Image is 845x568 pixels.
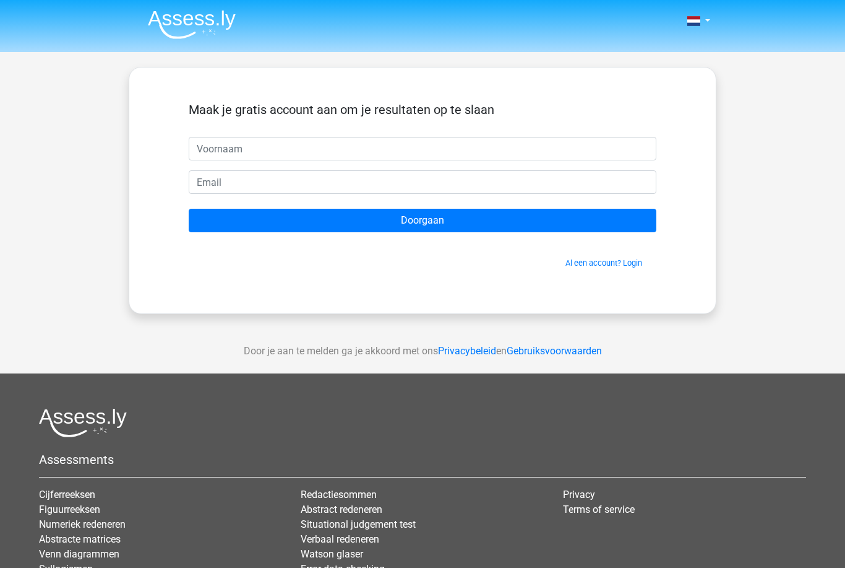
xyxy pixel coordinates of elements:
[189,170,656,194] input: Email
[189,209,656,232] input: Doorgaan
[39,518,126,530] a: Numeriek redeneren
[189,137,656,160] input: Voornaam
[39,548,119,560] a: Venn diagrammen
[301,504,382,515] a: Abstract redeneren
[563,489,595,500] a: Privacy
[39,533,121,545] a: Abstracte matrices
[301,489,377,500] a: Redactiesommen
[39,452,806,467] h5: Assessments
[563,504,635,515] a: Terms of service
[565,258,642,268] a: Al een account? Login
[301,518,416,530] a: Situational judgement test
[301,533,379,545] a: Verbaal redeneren
[301,548,363,560] a: Watson glaser
[39,489,95,500] a: Cijferreeksen
[148,10,236,39] img: Assessly
[39,408,127,437] img: Assessly logo
[438,345,496,357] a: Privacybeleid
[39,504,100,515] a: Figuurreeksen
[189,102,656,117] h5: Maak je gratis account aan om je resultaten op te slaan
[507,345,602,357] a: Gebruiksvoorwaarden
